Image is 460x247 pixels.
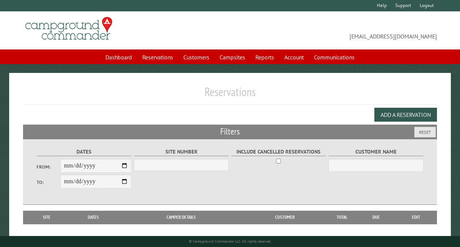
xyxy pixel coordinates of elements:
[138,50,177,64] a: Reservations
[23,85,437,105] h1: Reservations
[328,211,357,224] th: Total
[179,50,214,64] a: Customers
[242,211,327,224] th: Customer
[374,108,437,122] button: Add a Reservation
[280,50,308,64] a: Account
[120,211,243,224] th: Camper Details
[189,239,272,244] small: © Campground Commander LLC. All rights reserved.
[310,50,359,64] a: Communications
[23,125,437,139] h2: Filters
[101,50,136,64] a: Dashboard
[37,179,60,186] label: To:
[357,211,396,224] th: Due
[230,20,437,41] span: [EMAIL_ADDRESS][DOMAIN_NAME]
[329,148,423,156] label: Customer Name
[396,211,437,224] th: Edit
[37,163,60,170] label: From:
[23,14,115,43] img: Campground Commander
[27,211,67,224] th: Site
[231,148,326,156] label: Include Cancelled Reservations
[37,148,131,156] label: Dates
[134,148,229,156] label: Site Number
[67,211,120,224] th: Dates
[251,50,278,64] a: Reports
[215,50,250,64] a: Campsites
[414,127,436,137] button: Reset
